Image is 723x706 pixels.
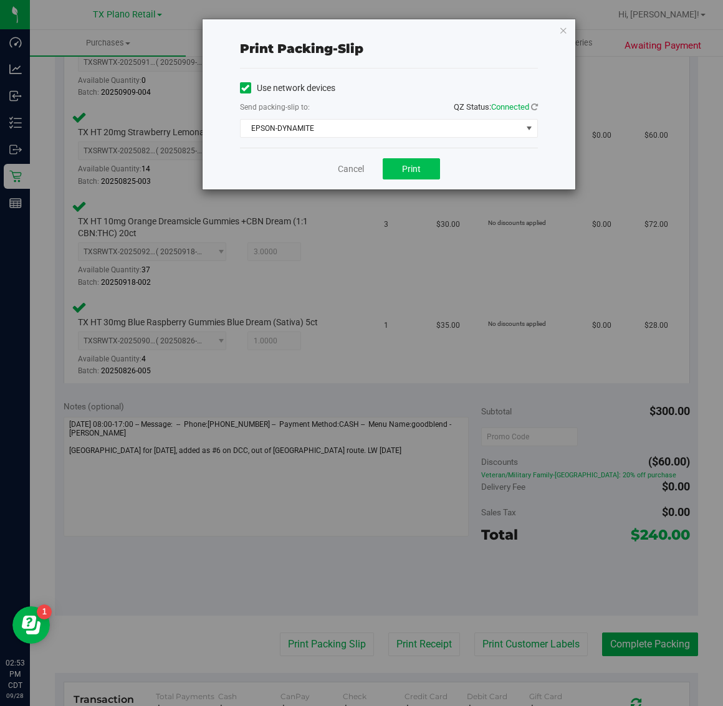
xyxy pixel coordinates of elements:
span: EPSON-DYNAMITE [241,120,522,137]
span: Print packing-slip [240,41,363,56]
span: select [521,120,537,137]
span: Connected [491,102,529,112]
button: Print [383,158,440,179]
span: QZ Status: [454,102,538,112]
iframe: Resource center [12,606,50,644]
span: Print [402,164,421,174]
iframe: Resource center unread badge [37,604,52,619]
label: Use network devices [240,82,335,95]
a: Cancel [338,163,364,176]
label: Send packing-slip to: [240,102,310,113]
